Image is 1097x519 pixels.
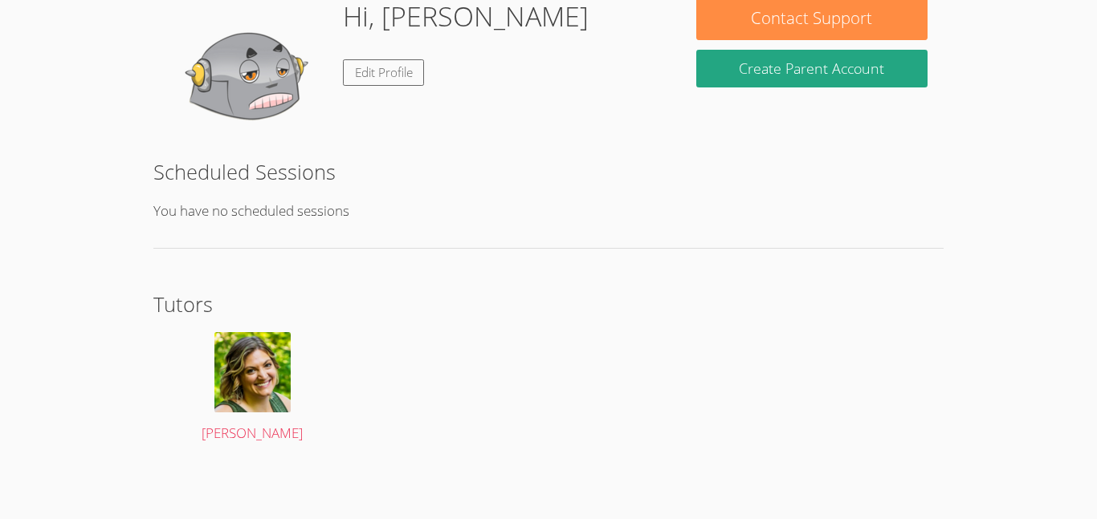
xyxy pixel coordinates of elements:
[169,332,336,445] a: [PERSON_NAME]
[214,332,291,412] img: Headshot.png
[153,156,944,187] h2: Scheduled Sessions
[202,424,303,442] span: [PERSON_NAME]
[696,50,928,87] button: Create Parent Account
[153,200,944,223] p: You have no scheduled sessions
[153,289,944,319] h2: Tutors
[343,59,425,86] a: Edit Profile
